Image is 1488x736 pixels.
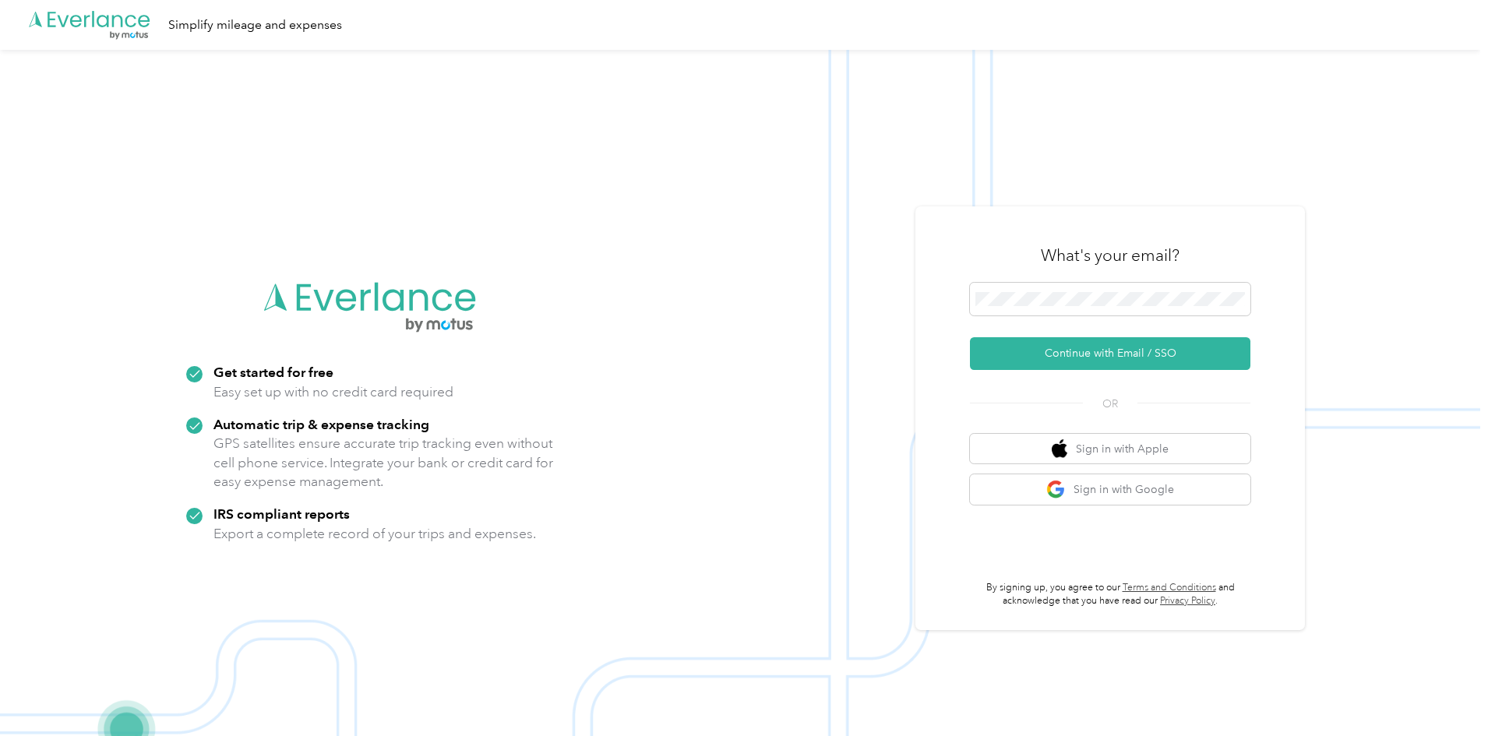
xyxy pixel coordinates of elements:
img: google logo [1046,480,1066,499]
p: GPS satellites ensure accurate trip tracking even without cell phone service. Integrate your bank... [213,434,554,491]
a: Terms and Conditions [1123,582,1216,593]
strong: IRS compliant reports [213,505,350,522]
span: OR [1083,396,1137,412]
button: google logoSign in with Google [970,474,1250,505]
img: apple logo [1052,439,1067,459]
button: apple logoSign in with Apple [970,434,1250,464]
p: Easy set up with no credit card required [213,382,453,402]
h3: What's your email? [1041,245,1179,266]
strong: Get started for free [213,364,333,380]
p: Export a complete record of your trips and expenses. [213,524,536,544]
a: Privacy Policy [1160,595,1215,607]
button: Continue with Email / SSO [970,337,1250,370]
strong: Automatic trip & expense tracking [213,416,429,432]
p: By signing up, you agree to our and acknowledge that you have read our . [970,581,1250,608]
div: Simplify mileage and expenses [168,16,342,35]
